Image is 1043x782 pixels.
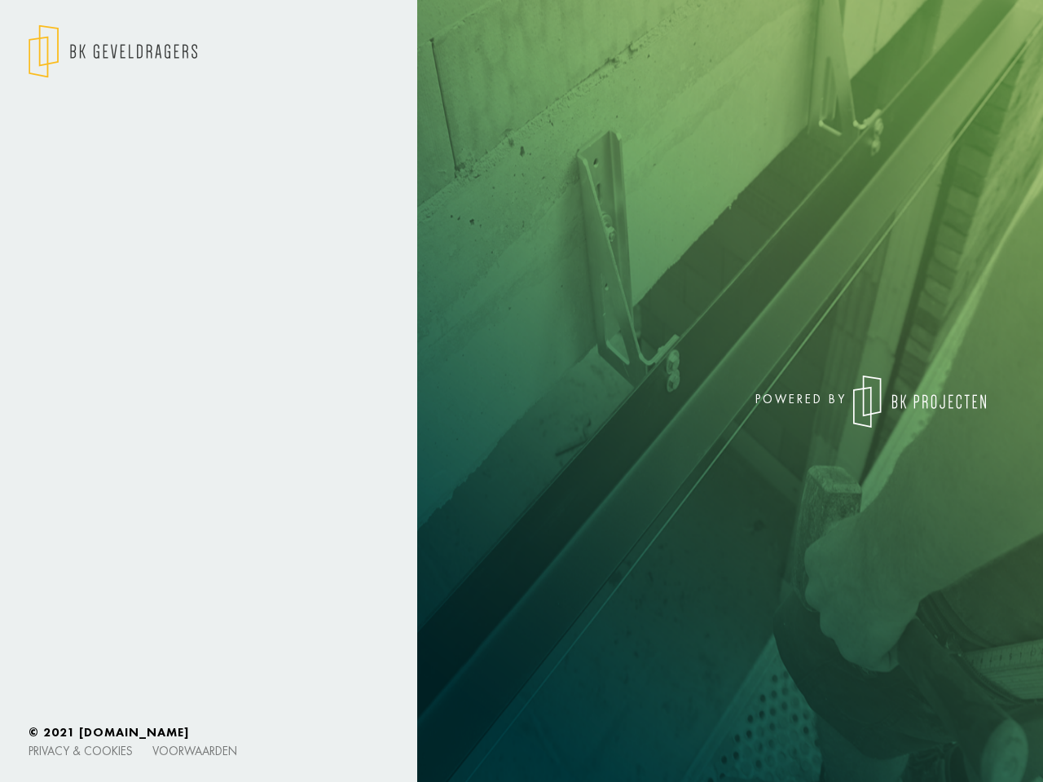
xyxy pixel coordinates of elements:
img: logo [853,376,986,428]
img: logo [29,24,197,78]
a: Privacy & cookies [29,743,133,758]
div: powered by [534,376,986,428]
a: Voorwaarden [152,743,237,758]
h6: © 2021 [DOMAIN_NAME] [29,725,1014,740]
